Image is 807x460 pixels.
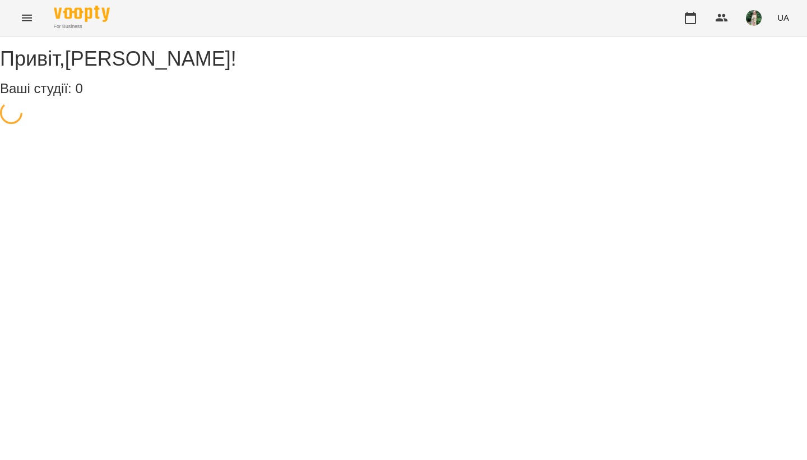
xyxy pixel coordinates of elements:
button: Menu [13,4,40,31]
img: bbd0528ef5908bfc68755b7ff7d40d74.jpg [746,10,762,26]
span: UA [777,12,789,24]
img: Voopty Logo [54,6,110,22]
span: 0 [75,81,82,96]
button: UA [773,7,794,28]
span: For Business [54,23,110,30]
